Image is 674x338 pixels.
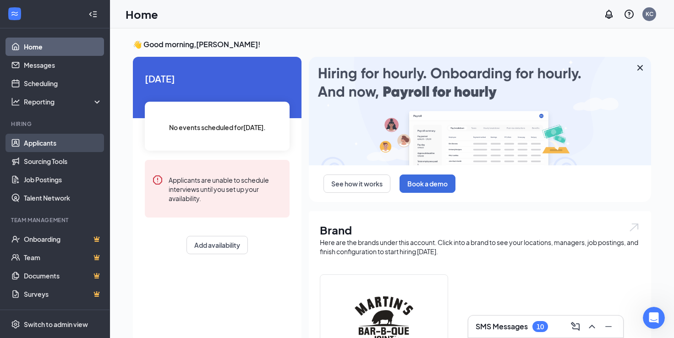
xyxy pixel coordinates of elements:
svg: ComposeMessage [570,321,581,332]
button: ComposeMessage [568,319,583,334]
h1: Brand [320,222,640,238]
div: KC [646,10,653,18]
button: Book a demo [400,174,455,193]
div: Reporting [24,97,103,106]
svg: Collapse [88,10,98,19]
div: 10 [537,323,544,331]
svg: Minimize [603,321,614,332]
button: Minimize [601,319,616,334]
svg: Settings [11,320,20,329]
a: Messages [24,56,102,74]
svg: Notifications [603,9,614,20]
div: Hiring [11,120,100,128]
h3: SMS Messages [476,322,528,332]
button: ChevronUp [585,319,599,334]
h3: 👋 Good morning, [PERSON_NAME] ! [133,39,651,49]
div: Here are the brands under this account. Click into a brand to see your locations, managers, job p... [320,238,640,256]
a: Home [24,38,102,56]
svg: Error [152,174,163,185]
a: DocumentsCrown [24,267,102,285]
h1: Home [126,6,158,22]
a: TeamCrown [24,248,102,267]
div: Switch to admin view [24,320,88,329]
div: Team Management [11,216,100,224]
img: open.6027fd2a22e1237b5b06.svg [628,222,640,233]
svg: QuestionInfo [624,9,635,20]
iframe: Intercom live chat [643,307,665,329]
svg: ChevronUp [586,321,597,332]
a: OnboardingCrown [24,230,102,248]
span: [DATE] [145,71,290,86]
span: No events scheduled for [DATE] . [169,122,266,132]
a: Talent Network [24,189,102,207]
svg: WorkstreamLogo [10,9,19,18]
svg: Analysis [11,97,20,106]
a: Sourcing Tools [24,152,102,170]
a: Scheduling [24,74,102,93]
a: SurveysCrown [24,285,102,303]
a: Applicants [24,134,102,152]
img: payroll-large.gif [309,57,651,165]
svg: Cross [635,62,646,73]
button: See how it works [323,174,390,193]
button: Add availability [186,236,248,254]
a: Job Postings [24,170,102,189]
div: Applicants are unable to schedule interviews until you set up your availability. [169,174,282,203]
